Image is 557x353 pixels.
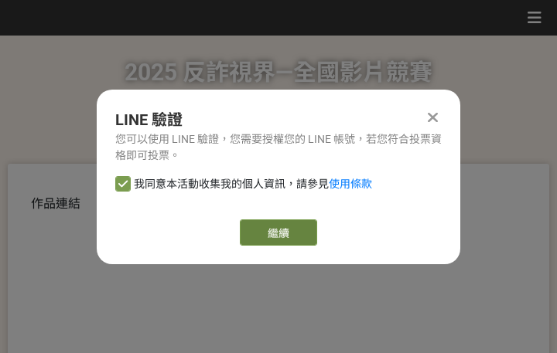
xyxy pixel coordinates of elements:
span: 作品連結 [31,196,80,211]
h1: 2025 反詐視界—全國影片競賽 [125,36,432,110]
div: 您可以使用 LINE 驗證，您需要授權您的 LINE 帳號，若您符合投票資格即可投票。 [115,131,442,164]
div: LINE 驗證 [115,108,442,131]
span: 我同意本活動收集我的個人資訊，請參見 [134,176,372,192]
a: 使用條款 [329,178,372,190]
a: 繼續 [240,219,317,246]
